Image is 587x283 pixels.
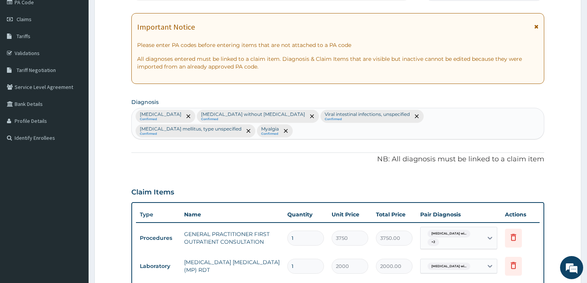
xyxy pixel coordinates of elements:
th: Quantity [283,207,328,222]
div: Minimize live chat window [126,4,145,22]
h3: Claim Items [131,188,174,197]
span: + 2 [428,238,439,246]
span: We're online! [45,90,106,167]
p: [MEDICAL_DATA] mellitus, type unspecified [140,126,242,132]
small: Confirmed [201,117,305,121]
span: [MEDICAL_DATA] wi... [428,263,470,270]
td: Laboratory [136,259,180,273]
small: Confirmed [140,132,242,136]
p: NB: All diagnosis must be linked to a claim item [131,154,545,164]
th: Name [180,207,284,222]
label: Diagnosis [131,98,159,106]
p: [MEDICAL_DATA] [140,111,181,117]
span: [MEDICAL_DATA] wi... [428,230,470,238]
small: Confirmed [325,117,410,121]
p: [MEDICAL_DATA] without [MEDICAL_DATA] [201,111,305,117]
th: Pair Diagnosis [416,207,501,222]
th: Unit Price [328,207,372,222]
span: remove selection option [185,113,192,120]
p: Myalgia [261,126,279,132]
td: [MEDICAL_DATA] [MEDICAL_DATA] (MP) RDT [180,255,284,278]
th: Type [136,208,180,222]
span: remove selection option [245,127,252,134]
th: Actions [501,207,540,222]
span: Tariff Negotiation [17,67,56,74]
small: Confirmed [261,132,279,136]
span: remove selection option [309,113,315,120]
div: Chat with us now [40,43,129,53]
td: GENERAL PRACTITIONER FIRST OUTPATIENT CONSULTATION [180,226,284,250]
textarea: Type your message and hit 'Enter' [4,196,147,223]
img: d_794563401_company_1708531726252_794563401 [14,39,31,58]
span: Claims [17,16,32,23]
span: remove selection option [413,113,420,120]
small: Confirmed [140,117,181,121]
span: remove selection option [282,127,289,134]
h1: Important Notice [137,23,195,31]
p: Please enter PA codes before entering items that are not attached to a PA code [137,41,539,49]
th: Total Price [372,207,416,222]
td: Procedures [136,231,180,245]
p: Viral intestinal infections, unspecified [325,111,410,117]
p: All diagnoses entered must be linked to a claim item. Diagnosis & Claim Items that are visible bu... [137,55,539,70]
span: Tariffs [17,33,30,40]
